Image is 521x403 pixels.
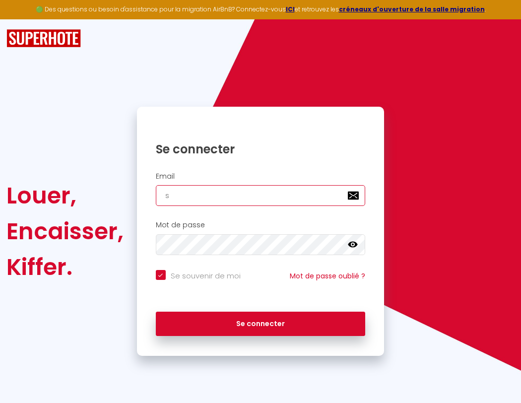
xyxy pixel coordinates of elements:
[156,221,366,229] h2: Mot de passe
[290,271,365,281] a: Mot de passe oublié ?
[156,312,366,336] button: Se connecter
[6,29,81,48] img: SuperHote logo
[156,141,366,157] h1: Se connecter
[6,178,124,213] div: Louer,
[8,4,38,34] button: Ouvrir le widget de chat LiveChat
[6,249,124,285] div: Kiffer.
[339,5,485,13] a: créneaux d'ouverture de la salle migration
[6,213,124,249] div: Encaisser,
[156,172,366,181] h2: Email
[286,5,295,13] a: ICI
[156,185,366,206] input: Ton Email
